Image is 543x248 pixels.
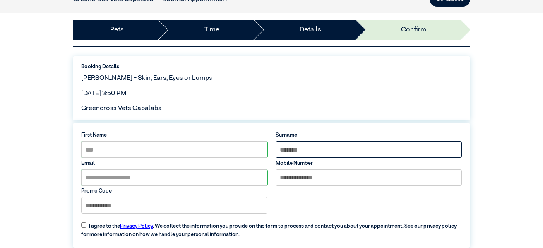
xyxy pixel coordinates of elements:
label: First Name [81,131,267,139]
label: Surname [276,131,462,139]
a: Pets [110,25,124,35]
label: Booking Details [81,63,462,71]
a: Time [204,25,219,35]
span: [DATE] 3:50 PM [81,90,126,97]
a: Details [300,25,321,35]
label: Promo Code [81,187,267,195]
label: Email [81,159,267,167]
label: Mobile Number [276,159,462,167]
span: Greencross Vets Capalaba [81,105,162,112]
a: Privacy Policy [120,224,153,229]
label: I agree to the . We collect the information you provide on this form to process and contact you a... [77,217,466,238]
span: [PERSON_NAME] - Skin, Ears, Eyes or Lumps [81,75,212,82]
input: I agree to thePrivacy Policy. We collect the information you provide on this form to process and ... [81,222,86,228]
